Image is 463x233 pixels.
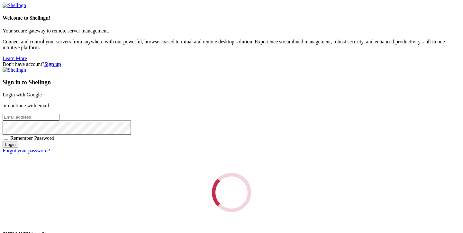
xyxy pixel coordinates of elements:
a: Learn More [3,56,27,61]
a: Sign up [44,61,61,67]
p: Your secure gateway to remote server management. [3,28,460,34]
h4: Welcome to Shellngn! [3,15,460,21]
input: Login [3,141,18,148]
img: Shellngn [3,67,26,73]
input: Remember Password [4,136,8,140]
img: Shellngn [3,3,26,8]
span: Remember Password [10,135,54,141]
div: Don't have account? [3,61,460,67]
a: Login with Google [3,92,42,97]
h3: Sign in to Shellngn [3,79,460,86]
div: Loading... [204,165,259,220]
input: Email address [3,114,59,121]
p: or continue with email: [3,103,460,109]
a: Forgot your password? [3,148,50,153]
p: Connect and control your servers from anywhere with our powerful, browser-based terminal and remo... [3,39,460,50]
